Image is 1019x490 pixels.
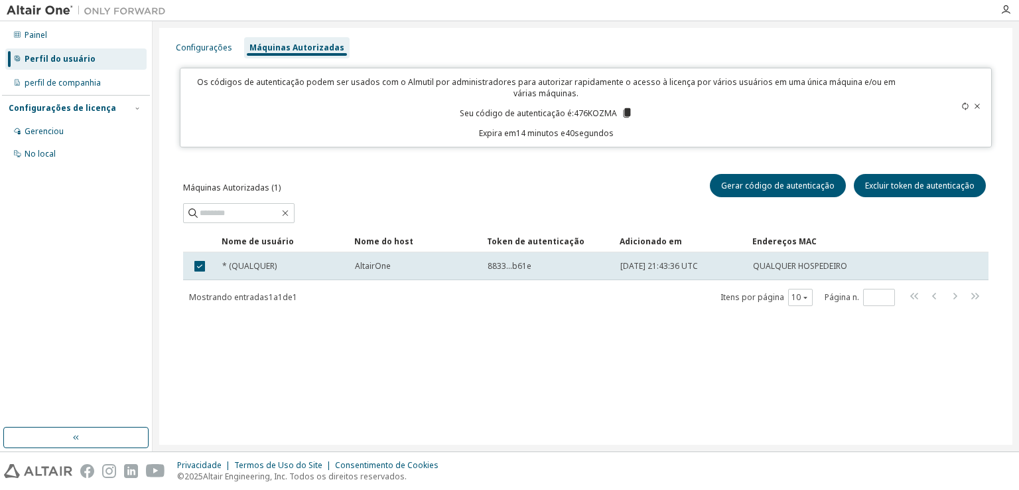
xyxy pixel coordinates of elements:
[124,464,138,478] img: linkedin.svg
[80,464,94,478] img: facebook.svg
[865,180,975,191] font: Excluir token de autenticação
[203,471,407,482] font: Altair Engineering, Inc. Todos os direitos reservados.
[269,291,273,303] font: 1
[183,182,281,193] font: Máquinas Autorizadas (1)
[273,291,278,303] font: a
[234,459,322,471] font: Termos de Uso do Site
[720,291,784,303] font: Itens por página
[222,260,277,272] font: * (QUALQUER)
[249,42,344,53] font: Máquinas Autorizadas
[460,108,574,119] font: Seu código de autenticação é:
[620,260,698,272] font: [DATE] 21:43:36 UTC
[25,53,96,64] font: Perfil do usuário
[487,236,584,247] font: Token de autenticação
[177,471,184,482] font: ©
[574,108,617,119] font: 476KOZMA
[197,76,896,99] font: Os códigos de autenticação podem ser usados ​​com o Almutil por administradores para autorizar ra...
[479,127,516,139] font: Expira em
[189,291,269,303] font: Mostrando entradas
[25,77,101,88] font: perfil de companhia
[335,459,439,471] font: Consentimento de Cookies
[575,127,614,139] font: segundos
[283,291,293,303] font: de
[854,174,986,197] button: Excluir token de autenticação
[278,291,283,303] font: 1
[222,236,294,247] font: Nome de usuário
[355,260,391,272] font: AltairOne
[25,148,56,159] font: No local
[721,180,835,191] font: Gerar código de autenticação
[620,236,682,247] font: Adicionado em
[825,291,859,303] font: Página n.
[565,127,575,139] font: 40
[102,464,116,478] img: instagram.svg
[9,102,116,114] font: Configurações de licença
[354,236,413,247] font: Nome do host
[293,291,297,303] font: 1
[146,464,165,478] img: youtube.svg
[176,42,232,53] font: Configurações
[177,459,222,471] font: Privacidade
[4,464,72,478] img: altair_logo.svg
[753,260,847,272] font: QUALQUER HOSPEDEIRO
[752,236,817,247] font: Endereços MAC
[7,4,172,17] img: Altair Um
[184,471,203,482] font: 2025
[791,291,801,303] font: 10
[488,260,531,272] font: 8833...b61e
[25,29,47,41] font: Painel
[516,127,565,139] font: 14 minutos e
[25,125,64,137] font: Gerenciou
[710,174,846,197] button: Gerar código de autenticação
